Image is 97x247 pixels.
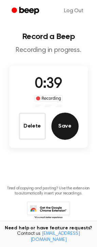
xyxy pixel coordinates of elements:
h1: Record a Beep [5,33,92,41]
a: Log Out [57,3,90,19]
button: Delete Audio Record [19,113,46,140]
button: Save Audio Record [51,113,79,140]
a: [EMAIL_ADDRESS][DOMAIN_NAME] [31,231,80,242]
p: Tired of copying and pasting? Use the extension to automatically insert your recordings. [5,186,92,196]
div: Recording [34,95,63,102]
span: 0:39 [35,77,62,91]
span: Contact us [4,231,93,243]
p: Recording in progress. [5,46,92,55]
a: Beep [7,4,45,18]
